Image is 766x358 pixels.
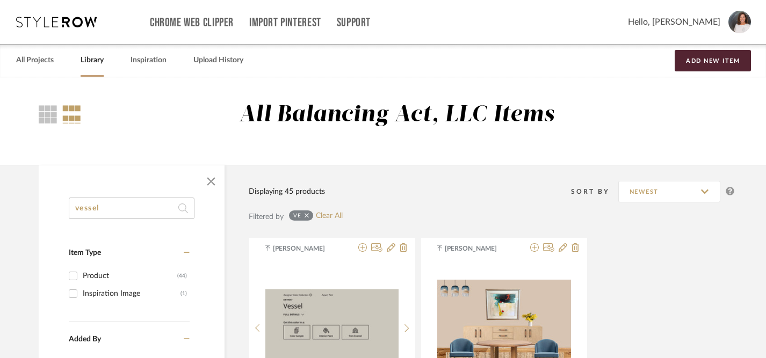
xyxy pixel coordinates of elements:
[180,285,187,302] div: (1)
[131,53,167,68] a: Inspiration
[675,50,751,71] button: Add New Item
[628,16,720,28] span: Hello, [PERSON_NAME]
[445,244,512,253] span: [PERSON_NAME]
[193,53,243,68] a: Upload History
[69,198,194,219] input: Search within 45 results
[200,171,222,192] button: Close
[273,244,341,253] span: [PERSON_NAME]
[16,53,54,68] a: All Projects
[150,18,234,27] a: Chrome Web Clipper
[249,211,284,223] div: Filtered by
[69,335,101,343] span: Added By
[177,267,187,284] div: (44)
[249,18,321,27] a: Import Pinterest
[293,212,302,219] div: ve
[81,53,104,68] a: Library
[69,249,101,257] span: Item Type
[316,211,343,221] a: Clear All
[83,267,177,284] div: Product
[83,285,180,302] div: Inspiration Image
[249,186,325,198] div: Displaying 45 products
[239,101,554,129] div: All Balancing Act, LLC Items
[571,186,618,197] div: Sort By
[337,18,371,27] a: Support
[728,11,751,33] img: avatar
